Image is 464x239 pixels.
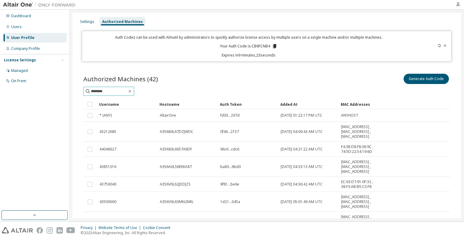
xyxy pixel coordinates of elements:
span: [DATE] 01:22:17 PM UTC [281,113,322,118]
button: Generate Auth Code [404,74,449,84]
div: Users [11,24,22,29]
span: 43759040 [99,182,116,187]
div: Settings [80,19,94,24]
span: [DATE] 04:09:43 AM UTC [281,129,323,134]
span: [DATE] 04:21:22 AM UTC [281,147,323,152]
span: A356V0L63MN2NRL [160,199,194,204]
div: Cookie Consent [143,225,174,230]
span: [DATE] 04:33:13 AM UTC [281,164,323,169]
span: [MAC_ADDRESS] , [MAC_ADDRESS] , [MAC_ADDRESS] [341,195,383,209]
p: © 2025 Altair Engineering, Inc. All Rights Reserved. [81,230,174,235]
div: On Prem [11,79,26,83]
div: Privacy [81,225,98,230]
span: EC:63:D7:91:0F:32 , 38:F3:AB:B5:C3:F8 [341,179,383,189]
div: Authorized Machines [102,19,143,24]
span: Authorized Machines (42) [83,75,158,83]
span: A35680L67DZJWDC [160,129,193,134]
span: 9f81...be6e [220,182,239,187]
img: altair_logo.svg [2,227,33,234]
span: A356A0L58EKKA87 [160,164,192,169]
span: A35660L6657A8DF [160,147,192,152]
span: 43212685 [99,129,116,134]
div: Dashboard [11,14,31,18]
span: [MAC_ADDRESS] , [MAC_ADDRESS] , [MAC_ADDRESS] [341,215,383,229]
span: 1d21...045a [220,199,240,204]
span: [MAC_ADDRESS] , [MAC_ADDRESS] , [MAC_ADDRESS] [341,124,383,139]
div: Username [99,99,155,109]
div: Auth Token [220,99,275,109]
div: Company Profile [11,46,40,51]
span: ANYHOST [341,113,358,118]
span: 0f46...2157 [220,129,239,134]
span: [MAC_ADDRESS] , [MAC_ADDRESS] , [MAC_ADDRESS] [341,160,383,174]
p: Auth Codes can be used with Almutil by administrators to quickly authorize license access by mult... [86,35,411,40]
div: MAC Addresses [341,99,384,109]
div: Managed [11,68,28,73]
span: AltairOne [160,113,176,118]
div: License Settings [4,58,36,63]
p: Your Auth Code is: CB6FCNB4 [220,44,277,49]
img: Altair One [3,2,79,8]
span: F4:3B:D8:F8:38:9C , 74:5D:22:54:19:6D [341,144,383,154]
img: instagram.svg [47,227,53,234]
span: 43509000 [99,199,116,204]
span: A356V0L62JDDJZS [160,182,191,187]
span: 96c6...cdc6 [220,147,239,152]
img: facebook.svg [37,227,43,234]
div: Hostname [159,99,215,109]
p: Expires in 9 minutes, 23 seconds [86,53,411,58]
span: [DATE] 04:36:42 AM UTC [281,182,323,187]
div: Added At [280,99,336,109]
span: 43851016 [99,164,116,169]
span: fd03...297d [220,113,240,118]
span: * (ANY) [99,113,112,118]
img: linkedin.svg [56,227,63,234]
span: 44046627 [99,147,116,152]
img: youtube.svg [66,227,75,234]
div: User Profile [11,35,34,40]
span: ba83...6bd0 [220,164,241,169]
span: [DATE] 05:01:49 AM UTC [281,199,323,204]
div: Website Terms of Use [98,225,143,230]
